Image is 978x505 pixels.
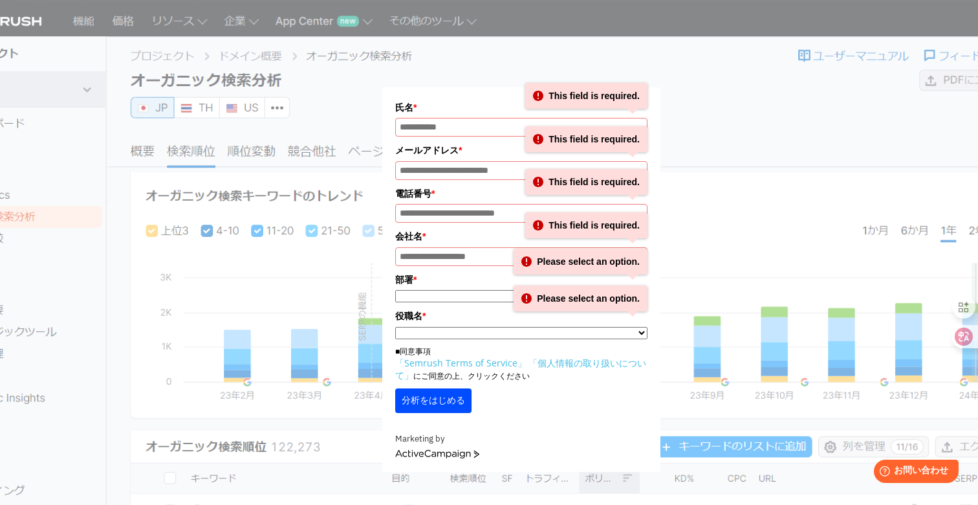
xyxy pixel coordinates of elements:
[395,100,647,115] label: 氏名
[395,309,647,323] label: 役職名
[395,186,647,201] label: 電話番号
[395,388,472,413] button: 分析をはじめる
[525,169,647,195] div: This field is required.
[514,249,647,275] div: Please select an option.
[395,346,647,382] p: ■同意事項 にご同意の上、クリックください
[395,432,647,446] div: Marketing by
[863,454,964,491] iframe: Help widget launcher
[395,357,527,369] a: 「Semrush Terms of Service」
[395,357,646,381] a: 「個人情報の取り扱いについて」
[395,273,647,287] label: 部署
[525,212,647,238] div: This field is required.
[514,286,647,311] div: Please select an option.
[525,83,647,109] div: This field is required.
[395,143,647,157] label: メールアドレス
[395,229,647,243] label: 会社名
[525,126,647,152] div: This field is required.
